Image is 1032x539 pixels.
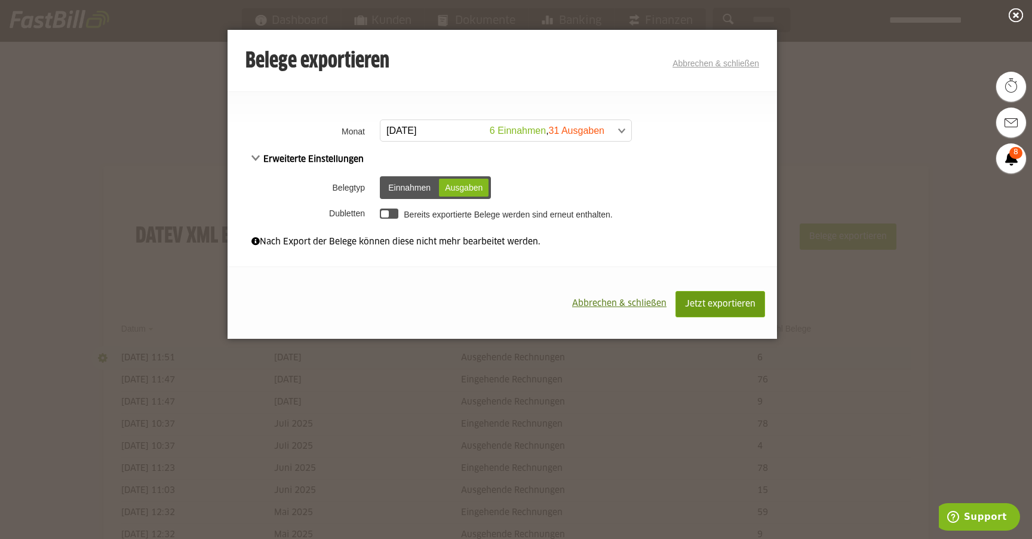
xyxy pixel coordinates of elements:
[251,155,364,164] span: Erweiterte Einstellungen
[228,203,377,223] th: Dubletten
[675,291,765,317] button: Jetzt exportieren
[228,172,377,203] th: Belegtyp
[245,50,389,73] h3: Belege exportieren
[228,116,377,146] th: Monat
[672,59,759,68] a: Abbrechen & schließen
[685,300,755,308] span: Jetzt exportieren
[382,179,437,197] div: Einnahmen
[572,299,666,308] span: Abbrechen & schließen
[563,291,675,316] button: Abbrechen & schließen
[939,503,1020,533] iframe: Öffnet ein Widget, in dem Sie weitere Informationen finden
[404,210,612,219] label: Bereits exportierte Belege werden sind erneut enthalten.
[251,235,753,249] div: Nach Export der Belege können diese nicht mehr bearbeitet werden.
[1009,147,1022,159] span: 8
[996,143,1026,173] a: 8
[439,179,489,197] div: Ausgaben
